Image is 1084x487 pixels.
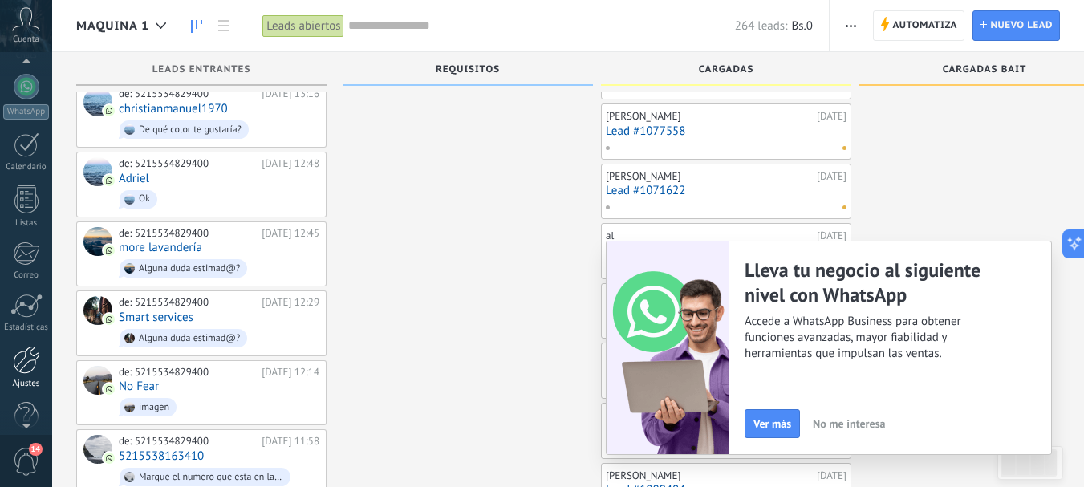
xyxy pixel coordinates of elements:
span: MAQUINA 1 [76,18,149,34]
span: Cuenta [13,34,39,45]
div: [DATE] 12:14 [262,366,319,379]
button: No me interesa [806,412,892,436]
img: com.amocrm.amocrmwa.svg [104,453,115,464]
div: al [606,229,813,242]
div: REQUISITOS [351,64,585,78]
div: de: 5215534829400 [119,157,256,170]
div: 5215538163410 [83,435,112,464]
a: Automatiza [873,10,964,41]
div: de: 5215534829400 [119,366,256,379]
div: CARGADAS [609,64,843,78]
a: more lavandería [119,241,202,254]
span: No hay nada asignado [842,205,846,209]
span: CARGADAS [699,64,754,75]
div: de: 5215534829400 [119,227,256,240]
h2: Lleva tu negocio al siguiente nivel con WhatsApp [745,258,1006,307]
div: Leads abiertos [262,14,344,38]
div: [DATE] [817,469,846,482]
button: Ver más [745,409,800,438]
div: [DATE] 12:45 [262,227,319,240]
div: more lavandería [83,227,112,256]
div: imagen [139,402,169,413]
div: Correo [3,270,50,281]
a: No Fear [119,379,159,393]
div: [DATE] 12:48 [262,157,319,170]
span: Leads Entrantes [152,64,251,75]
img: WaLite-migration.png [607,241,729,454]
div: Smart services [83,296,112,325]
div: Adriel [83,157,112,186]
div: Ok [139,193,150,205]
a: Lead #1077558 [606,124,846,138]
span: Automatiza [892,11,957,40]
span: No hay nada asignado [842,146,846,150]
div: Alguna duda estimad@? [139,263,240,274]
div: Alguna duda estimad@? [139,333,240,344]
span: No me interesa [813,418,885,429]
div: No Fear [83,366,112,395]
div: Marque el numero que esta en la marca de su interes para mostrarle los modelos diponibles 1 MOTOR... [139,472,283,483]
div: [PERSON_NAME] [606,170,813,183]
span: Accede a WhatsApp Business para obtener funciones avanzadas, mayor fiabilidad y herramientas que ... [745,314,1006,362]
span: CARGADAS BAIT [943,64,1027,75]
div: Ajustes [3,379,50,389]
div: [DATE] 11:58 [262,435,319,448]
span: Ver más [753,418,791,429]
div: [DATE] [817,110,846,123]
div: de: 5215534829400 [119,296,256,309]
span: REQUISITOS [436,64,500,75]
a: christianmanuel1970 [119,102,228,116]
span: 264 leads: [735,18,788,34]
a: 5215538163410 [119,449,204,463]
div: [DATE] 13:16 [262,87,319,100]
div: de: 5215534829400 [119,435,256,448]
div: [PERSON_NAME] [606,110,813,123]
span: Bs.0 [791,18,812,34]
img: com.amocrm.amocrmwa.svg [104,175,115,186]
div: Listas [3,218,50,229]
div: [DATE] [817,229,846,242]
span: 14 [29,443,43,456]
div: christianmanuel1970 [83,87,112,116]
div: [PERSON_NAME] [606,469,813,482]
div: WhatsApp [3,104,49,120]
a: Nuevo lead [972,10,1060,41]
div: Leads Entrantes [84,64,319,78]
div: [DATE] [817,170,846,183]
a: Lead #1071622 [606,184,846,197]
img: com.amocrm.amocrmwa.svg [104,314,115,325]
div: Calendario [3,162,50,172]
img: com.amocrm.amocrmwa.svg [104,384,115,395]
a: Adriel [119,172,149,185]
img: com.amocrm.amocrmwa.svg [104,245,115,256]
img: com.amocrm.amocrmwa.svg [104,105,115,116]
a: Smart services [119,310,193,324]
div: de: 5215534829400 [119,87,256,100]
span: Nuevo lead [990,11,1053,40]
div: [DATE] 12:29 [262,296,319,309]
div: De qué color te gustaría? [139,124,242,136]
div: Estadísticas [3,323,50,333]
